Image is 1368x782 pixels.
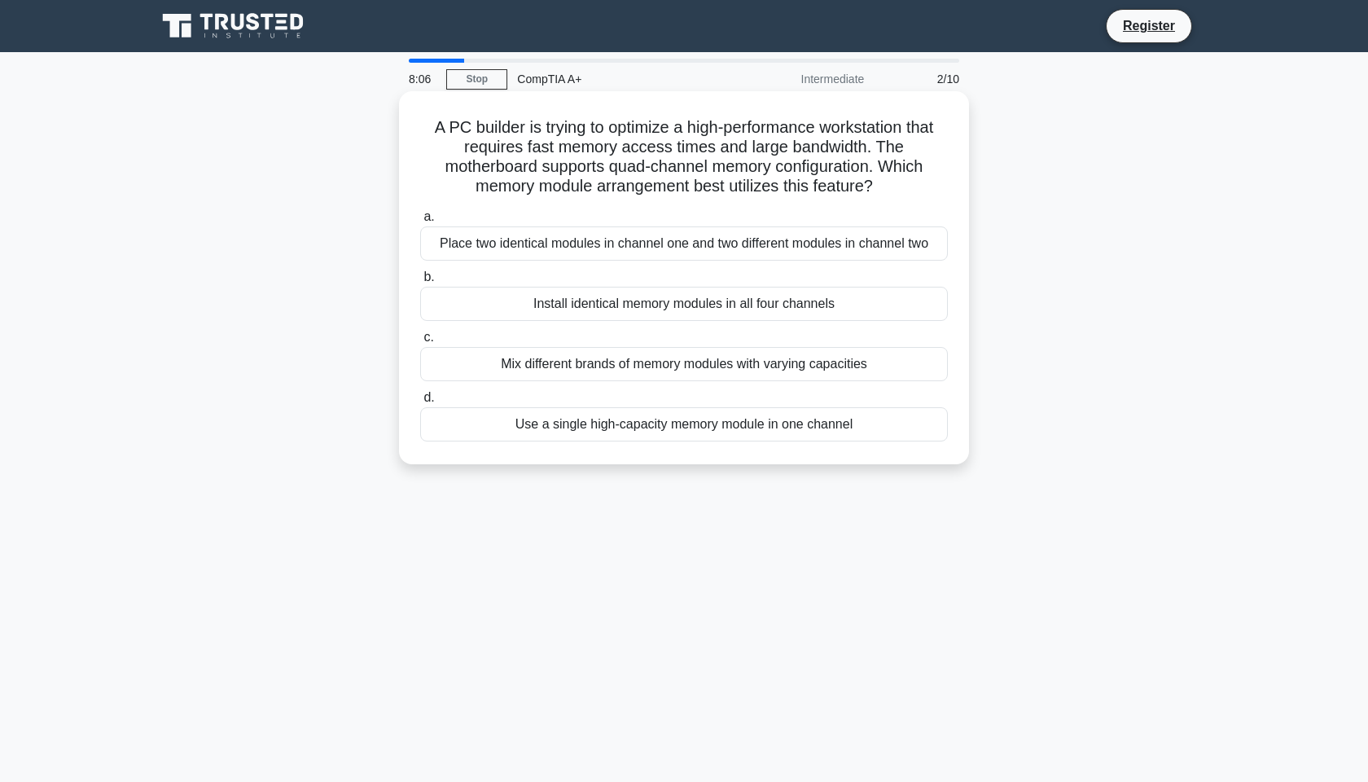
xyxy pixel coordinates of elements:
[420,347,948,381] div: Mix different brands of memory modules with varying capacities
[423,270,434,283] span: b.
[874,63,969,95] div: 2/10
[1113,15,1185,36] a: Register
[446,69,507,90] a: Stop
[423,330,433,344] span: c.
[399,63,446,95] div: 8:06
[419,117,949,197] h5: A PC builder is trying to optimize a high-performance workstation that requires fast memory acces...
[420,407,948,442] div: Use a single high-capacity memory module in one channel
[731,63,874,95] div: Intermediate
[420,287,948,321] div: Install identical memory modules in all four channels
[420,226,948,261] div: Place two identical modules in channel one and two different modules in channel two
[507,63,731,95] div: CompTIA A+
[423,209,434,223] span: a.
[423,390,434,404] span: d.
